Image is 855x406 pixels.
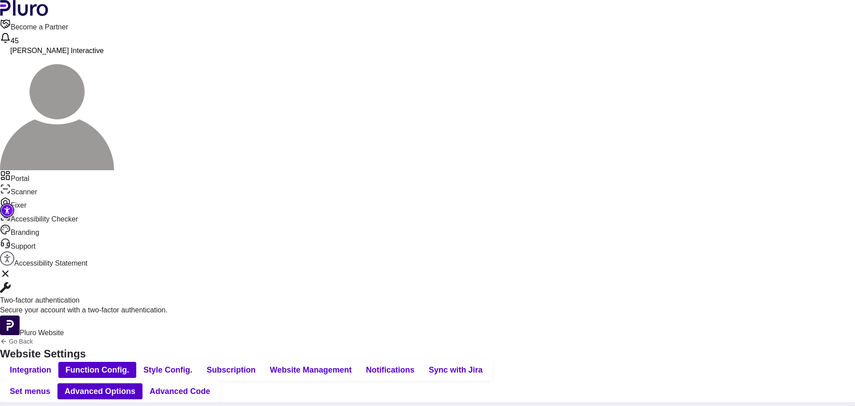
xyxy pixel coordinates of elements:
button: Function Config. [58,362,136,378]
span: [PERSON_NAME] Interactive [10,47,104,54]
span: Style Config. [143,365,192,375]
button: Integration [3,362,58,378]
button: Set menus [3,383,57,399]
span: 45 [11,37,19,45]
span: Set menus [10,386,50,397]
button: Sync with Jira [422,362,490,378]
button: Website Management [263,362,359,378]
button: Advanced Options [57,383,142,399]
span: Sync with Jira [429,365,483,375]
button: Style Config. [136,362,199,378]
span: Advanced Code [150,386,210,397]
span: Advanced Options [65,386,135,397]
button: Subscription [199,362,263,378]
span: Function Config. [65,365,129,375]
span: Notifications [366,365,415,375]
span: Integration [10,365,51,375]
span: Website Management [270,365,352,375]
button: Advanced Code [142,383,217,399]
button: Notifications [359,362,422,378]
span: Subscription [207,365,256,375]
